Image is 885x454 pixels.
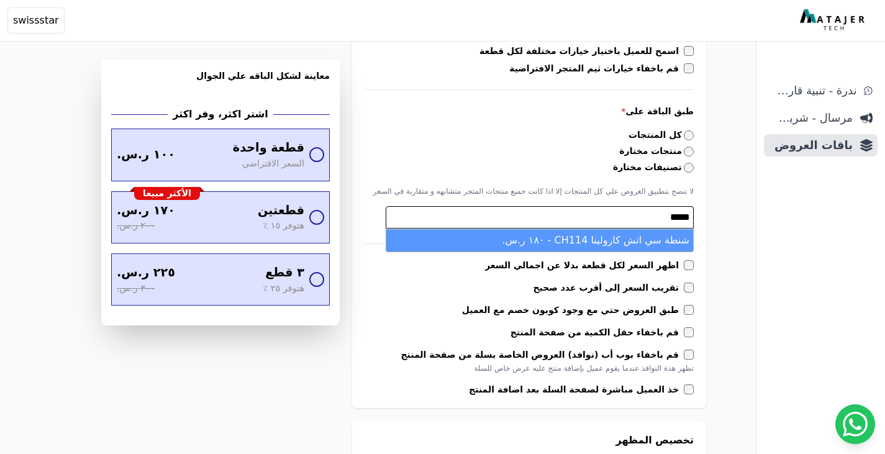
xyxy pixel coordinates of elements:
[117,264,175,282] span: ٢٢٥ ر.س.
[117,202,175,220] span: ١٧٠ ر.س.
[684,130,694,140] input: كل المنتجات
[511,326,684,338] label: قم باخفاء حقل الكمية من صفحة المنتج
[684,163,694,173] input: تصنيفات مختارة
[13,13,59,28] span: swissstar
[401,348,684,361] label: قم باخفاء بوب أب (نوافذ) العروض الخاصة بسلة من صفحة المنتج
[769,82,856,99] span: ندرة - تنبية قارب علي النفاذ
[462,304,684,316] label: طبق العروض حتي مع وجود كوبون خصم مع العميل
[800,9,868,32] img: MatajerTech Logo
[479,45,684,57] label: اسمح للعميل باختيار خيارات مختلفة لكل قطعة
[769,137,853,154] span: باقات العروض
[629,129,694,142] label: كل المنتجات
[485,259,684,271] label: اظهر السعر لكل قطعة بدلا عن اجمالي السعر
[613,161,694,174] label: تصنيفات مختارة
[134,187,200,201] div: الأكثر مبيعا
[242,157,304,171] span: السعر الافتراضي
[386,210,690,225] textarea: Search
[365,433,694,448] h3: تخصيص المظهر
[533,281,684,294] label: تقريب السعر إلى أقرب عدد صحيح
[263,219,304,233] span: هتوفر ١٥ ٪
[7,7,65,34] button: swissstar
[365,363,694,373] div: تظهر هذة النوافذ عندما يقوم عميل بإضافة منتج عليه عرض خاص للسلة
[684,147,694,157] input: منتجات مختارة
[263,282,304,296] span: هتوفر ٢٥ ٪
[117,146,175,164] span: ١٠٠ ر.س.
[469,383,684,396] label: خذ العميل مباشرة لصفحة السلة بعد اضافة المنتج
[117,282,155,296] span: ٣٠٠ ر.س.
[258,202,304,220] span: قطعتين
[233,139,304,157] span: قطعة واحدة
[619,145,694,158] label: منتجات مختارة
[111,70,330,97] h3: معاينة لشكل الباقه علي الجوال
[365,105,694,117] label: طبق الباقة على
[769,109,853,127] span: مرسال - شريط دعاية
[386,229,693,252] li: شنطة سي اتش كارولينا CH114 - ١٨۰ ر.س.
[173,107,268,122] h2: اشتر اكثر، وفر اكثر
[265,264,304,282] span: ٣ قطع
[117,219,155,233] span: ٢٠٠ ر.س.
[509,62,684,75] label: قم باخفاء خيارات ثيم المتجر الافتراضية
[365,186,694,196] p: لا ننصح بتطبيق العروض علي كل المنتجات إلا اذا كانت جميع منتجات المتجر متشابهه و متقاربة في السعر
